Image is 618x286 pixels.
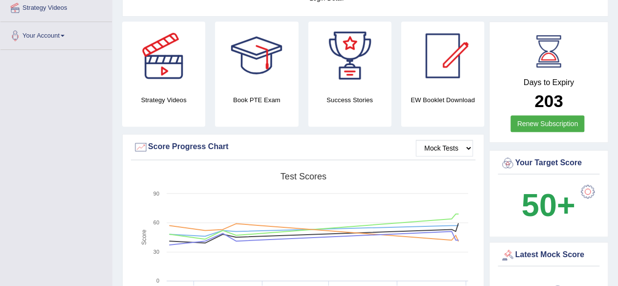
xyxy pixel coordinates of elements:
[153,249,159,255] text: 30
[401,95,484,105] h4: EW Booklet Download
[500,78,597,87] h4: Days to Expiry
[156,278,159,284] text: 0
[153,220,159,225] text: 60
[521,187,575,223] b: 50+
[122,95,205,105] h4: Strategy Videos
[141,229,148,245] tspan: Score
[534,91,563,110] b: 203
[0,22,112,46] a: Your Account
[511,115,584,132] a: Renew Subscription
[133,140,473,154] div: Score Progress Chart
[280,172,326,181] tspan: Test scores
[308,95,391,105] h4: Success Stories
[500,156,597,171] div: Your Target Score
[153,191,159,197] text: 90
[215,95,298,105] h4: Book PTE Exam
[500,248,597,263] div: Latest Mock Score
